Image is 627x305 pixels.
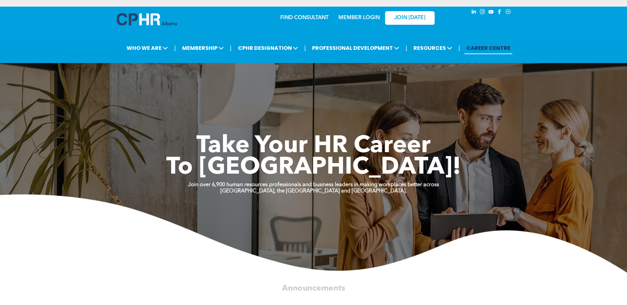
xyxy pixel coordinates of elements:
a: linkedin [470,8,478,17]
a: instagram [479,8,486,17]
a: JOIN [DATE] [385,11,435,25]
li: | [230,41,232,55]
a: youtube [488,8,495,17]
span: To [GEOGRAPHIC_DATA]! [166,156,461,180]
li: | [304,41,306,55]
a: FIND CONSULTANT [280,15,329,20]
span: JOIN [DATE] [394,15,425,21]
a: Social network [505,8,512,17]
span: RESOURCES [411,42,454,54]
li: | [458,41,460,55]
a: CAREER CENTRE [464,42,512,54]
span: MEMBERSHIP [180,42,226,54]
a: MEMBER LOGIN [338,15,380,20]
a: facebook [496,8,503,17]
strong: Join over 6,900 human resources professionals and business leaders in making workplaces better ac... [188,182,439,187]
span: WHO WE ARE [125,42,170,54]
li: | [406,41,407,55]
span: CPHR DESIGNATION [236,42,300,54]
span: Announcements [282,284,345,292]
span: PROFESSIONAL DEVELOPMENT [310,42,401,54]
img: A blue and white logo for cp alberta [117,13,177,25]
strong: [GEOGRAPHIC_DATA], the [GEOGRAPHIC_DATA] and [GEOGRAPHIC_DATA]. [220,188,407,194]
li: | [174,41,176,55]
span: Take Your HR Career [196,134,431,158]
